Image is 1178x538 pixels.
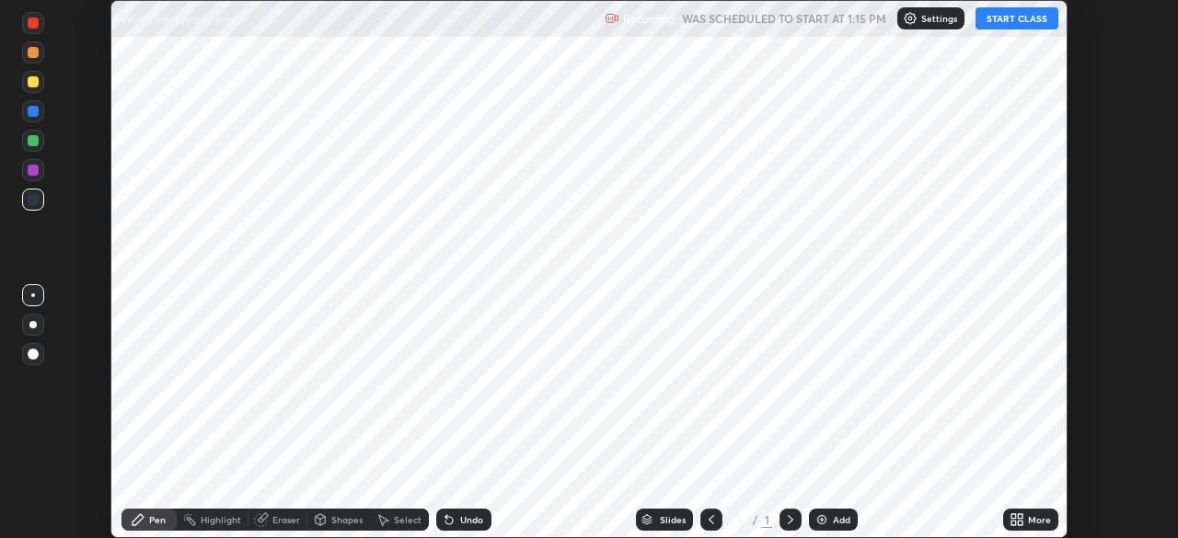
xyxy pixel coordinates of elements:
button: START CLASS [976,7,1058,29]
div: Shapes [331,515,363,524]
p: Settings [921,14,957,23]
div: 1 [761,511,772,528]
img: recording.375f2c34.svg [605,11,619,26]
div: Select [394,515,422,524]
p: Work , energy and power [121,11,247,26]
div: Slides [660,515,686,524]
img: add-slide-button [814,512,829,527]
div: Eraser [272,515,300,524]
div: Highlight [201,515,241,524]
div: 1 [730,514,748,525]
div: / [752,514,757,525]
div: Undo [460,515,483,524]
img: class-settings-icons [903,11,918,26]
h5: WAS SCHEDULED TO START AT 1:15 PM [682,10,886,27]
p: Recording [623,12,675,26]
div: Add [833,515,850,524]
div: Pen [149,515,166,524]
div: More [1028,515,1051,524]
